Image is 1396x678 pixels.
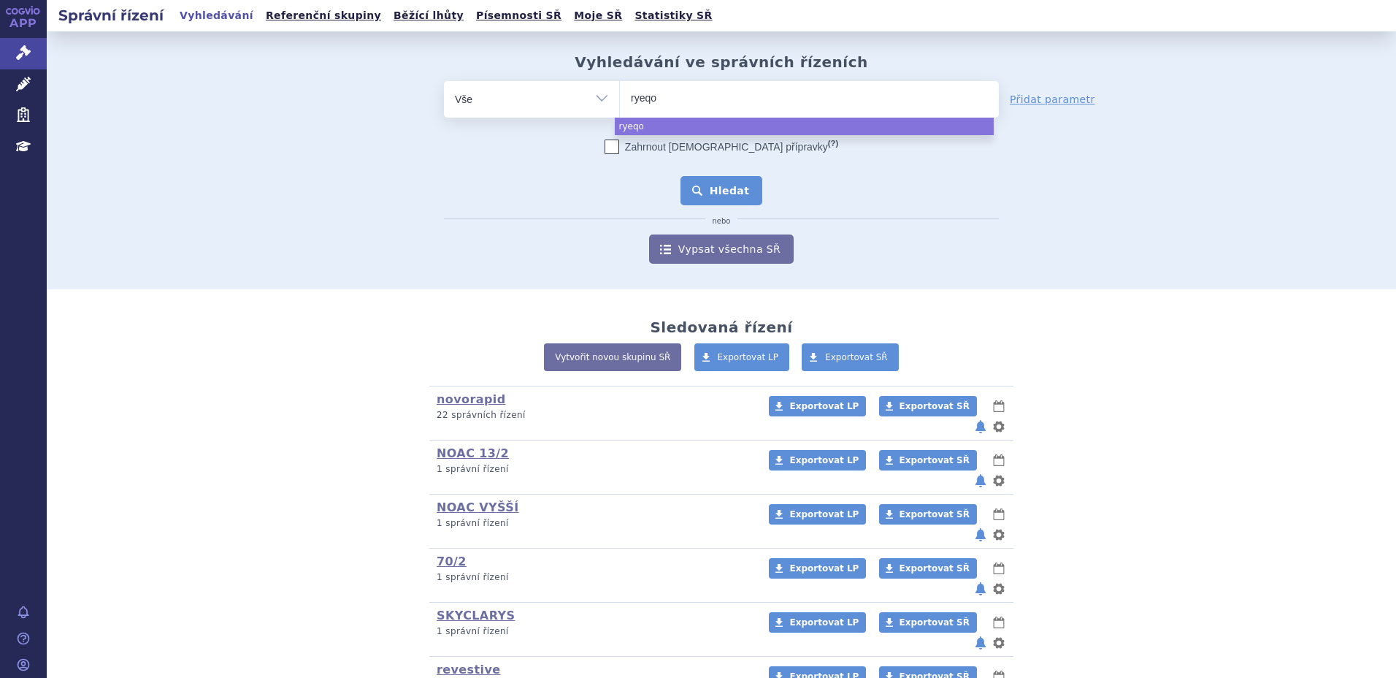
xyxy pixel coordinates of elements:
button: nastavení [992,580,1006,598]
button: lhůty [992,452,1006,469]
span: Exportovat LP [789,617,859,628]
a: Exportovat SŘ [879,396,977,416]
a: Exportovat LP [769,504,866,525]
button: nastavení [992,472,1006,490]
span: Exportovat SŘ [900,401,970,411]
a: Exportovat SŘ [879,612,977,633]
li: ryeqo [615,118,994,135]
button: notifikace [973,472,988,490]
p: 1 správní řízení [437,517,750,530]
h2: Sledovaná řízení [650,319,792,336]
a: Exportovat SŘ [802,343,899,371]
a: Vytvořit novou skupinu SŘ [544,343,681,371]
a: Exportovat SŘ [879,558,977,579]
span: Exportovat SŘ [900,509,970,519]
abbr: (?) [828,139,838,148]
button: lhůty [992,614,1006,631]
a: Exportovat LP [769,450,866,471]
button: nastavení [992,418,1006,435]
a: Exportovat LP [769,396,866,416]
a: Běžící lhůty [389,6,468,26]
h2: Správní řízení [47,5,175,26]
button: lhůty [992,506,1006,523]
a: Vyhledávání [175,6,258,26]
span: Exportovat SŘ [825,352,888,362]
span: Exportovat LP [718,352,779,362]
a: Písemnosti SŘ [472,6,566,26]
p: 22 správních řízení [437,409,750,422]
a: Vypsat všechna SŘ [649,235,794,264]
a: Přidat parametr [1010,92,1095,107]
a: Exportovat SŘ [879,504,977,525]
a: Moje SŘ [569,6,626,26]
i: nebo [705,217,738,226]
a: Exportovat LP [769,612,866,633]
p: 1 správní řízení [437,625,750,638]
span: Exportovat LP [789,455,859,465]
button: notifikace [973,526,988,544]
a: Exportovat LP [769,558,866,579]
a: Exportovat LP [694,343,790,371]
h2: Vyhledávání ve správních řízeních [575,53,868,71]
span: Exportovat LP [789,563,859,574]
button: notifikace [973,580,988,598]
p: 1 správní řízení [437,571,750,584]
span: Exportovat SŘ [900,455,970,465]
a: 70/2 [437,555,467,568]
button: Hledat [680,176,763,205]
a: Statistiky SŘ [630,6,716,26]
span: Exportovat SŘ [900,563,970,574]
button: nastavení [992,526,1006,544]
button: lhůty [992,560,1006,577]
a: Referenční skupiny [261,6,386,26]
a: novorapid [437,392,505,406]
span: Exportovat LP [789,509,859,519]
a: SKYCLARYS [437,609,515,622]
p: 1 správní řízení [437,463,750,476]
label: Zahrnout [DEMOGRAPHIC_DATA] přípravky [605,140,838,154]
button: lhůty [992,397,1006,415]
a: NOAC VYŠŠÍ [437,500,519,514]
span: Exportovat LP [789,401,859,411]
button: notifikace [973,418,988,435]
span: Exportovat SŘ [900,617,970,628]
a: NOAC 13/2 [437,446,509,460]
button: notifikace [973,634,988,652]
a: revestive [437,663,501,677]
a: Exportovat SŘ [879,450,977,471]
button: nastavení [992,634,1006,652]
